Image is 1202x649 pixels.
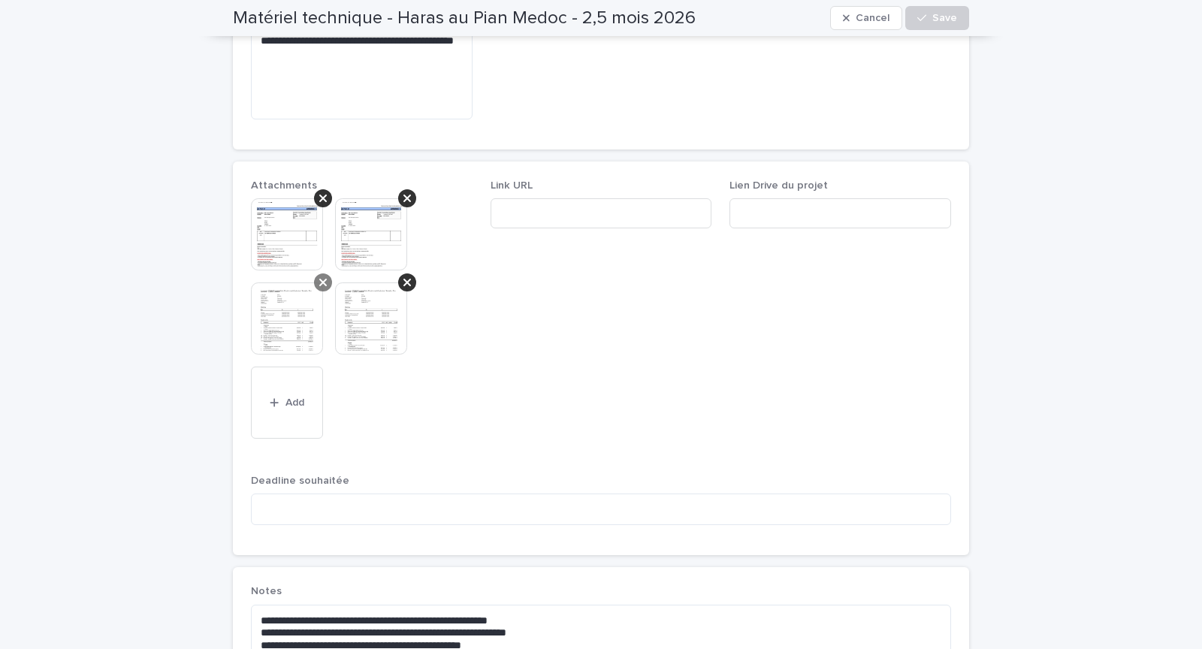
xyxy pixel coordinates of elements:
[729,180,828,191] span: Lien Drive du projet
[856,13,889,23] span: Cancel
[251,180,317,191] span: Attachments
[233,8,696,29] h2: Matériel technique - Haras au Pian Medoc - 2,5 mois 2026
[830,6,902,30] button: Cancel
[491,180,533,191] span: Link URL
[905,6,969,30] button: Save
[251,586,282,596] span: Notes
[285,397,304,408] span: Add
[251,367,323,439] button: Add
[251,475,349,486] span: Deadline souhaitée
[932,13,957,23] span: Save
